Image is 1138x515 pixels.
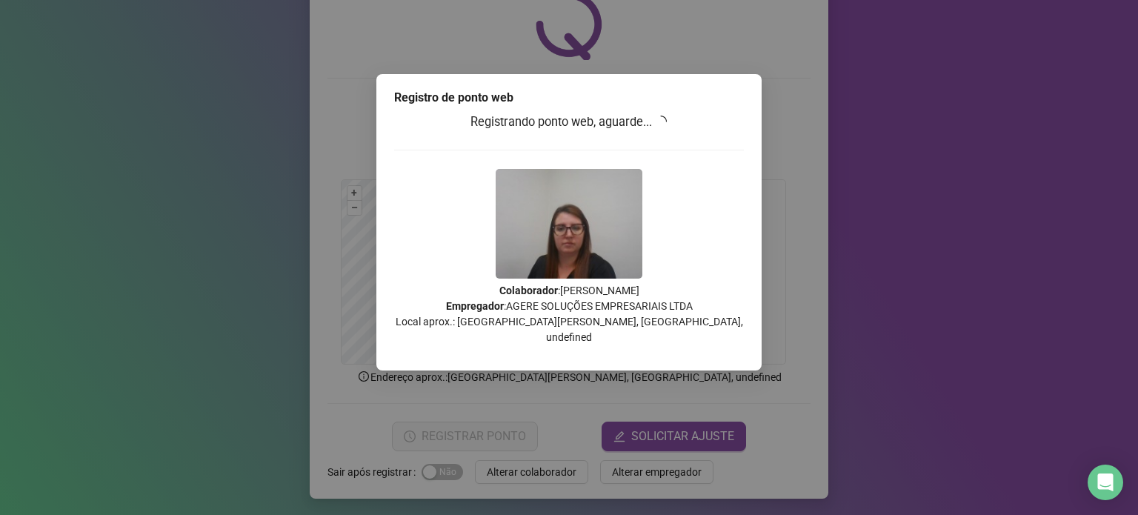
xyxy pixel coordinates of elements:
[394,89,744,107] div: Registro de ponto web
[446,300,504,312] strong: Empregador
[496,169,642,279] img: 9k=
[394,113,744,132] h3: Registrando ponto web, aguarde...
[655,116,667,127] span: loading
[499,285,558,296] strong: Colaborador
[1088,465,1123,500] div: Open Intercom Messenger
[394,283,744,345] p: : [PERSON_NAME] : AGERE SOLUÇÕES EMPRESARIAIS LTDA Local aprox.: [GEOGRAPHIC_DATA][PERSON_NAME], ...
